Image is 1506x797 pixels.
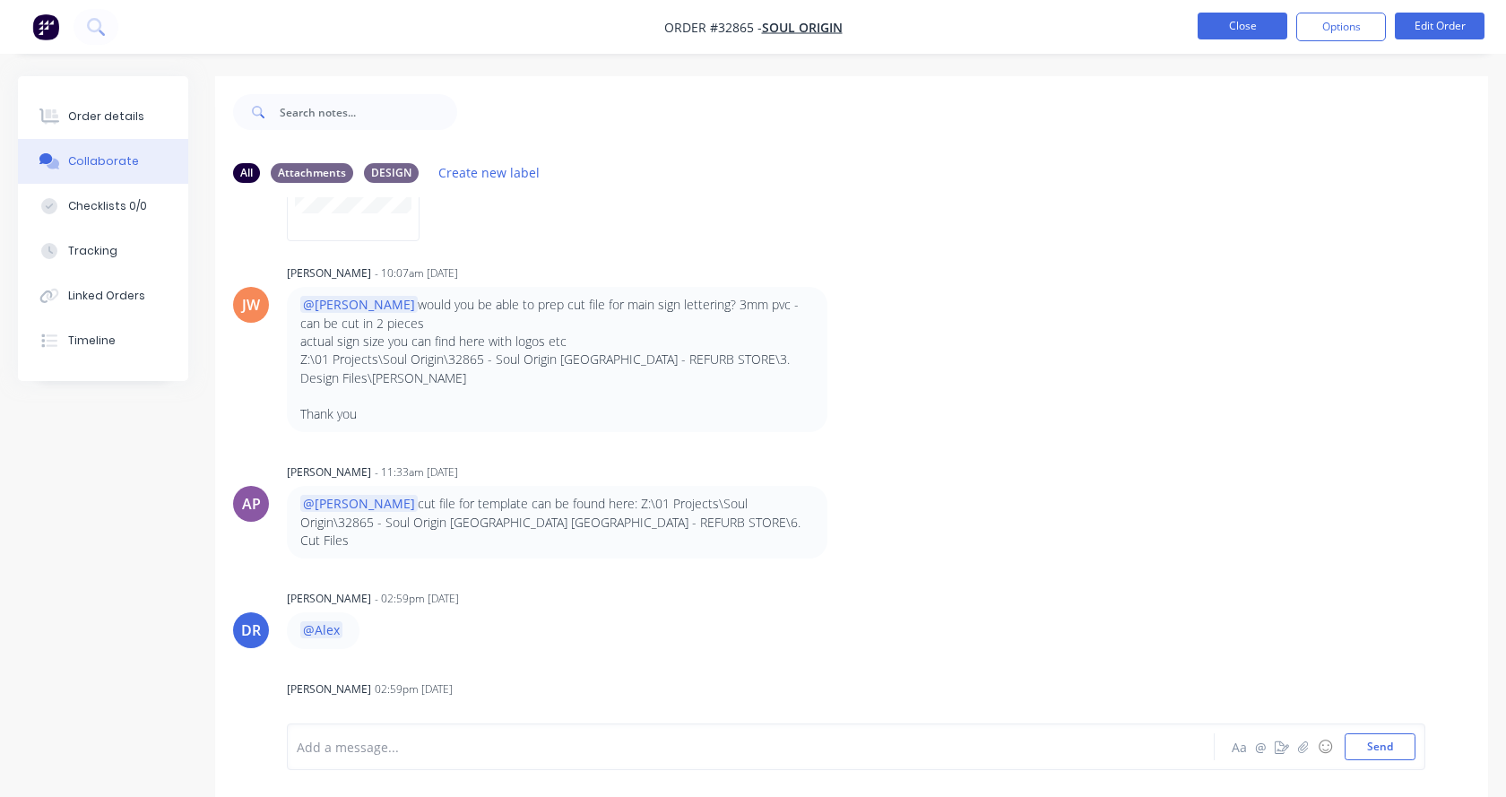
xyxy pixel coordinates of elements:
div: All [233,163,260,183]
div: JW [242,294,260,316]
a: Soul Origin [762,19,843,36]
button: Create new label [429,160,550,185]
div: [PERSON_NAME] [287,464,371,481]
div: AP [242,493,261,515]
p: actual sign size you can find here with logos etc [300,333,814,351]
div: [PERSON_NAME] [287,681,371,697]
p: cut file for template can be found here: Z:\01 Projects\Soul Origin\32865 - Soul Origin [GEOGRAPH... [300,495,814,550]
button: ☺ [1314,736,1336,758]
button: Options [1296,13,1386,41]
img: Factory [32,13,59,40]
span: @[PERSON_NAME] [300,495,418,512]
p: Thank you [300,405,814,423]
div: - 11:33am [DATE] [375,464,458,481]
span: @Alex [300,621,342,638]
div: Collaborate [68,153,139,169]
button: Edit Order [1395,13,1484,39]
button: @ [1250,736,1271,758]
div: [PERSON_NAME] [287,265,371,282]
div: - 10:07am [DATE] [375,265,458,282]
p: Z:\01 Projects\Soul Origin\32865 - Soul Origin [GEOGRAPHIC_DATA] - REFURB STORE\3. Design Files\[... [300,351,814,387]
button: Send [1345,733,1415,760]
button: Aa [1228,736,1250,758]
div: DESIGN [364,163,419,183]
button: Checklists 0/0 [18,184,188,229]
span: Order #32865 - [664,19,762,36]
button: Tracking [18,229,188,273]
button: Timeline [18,318,188,363]
div: [PERSON_NAME] [287,591,371,607]
button: Linked Orders [18,273,188,318]
div: - 02:59pm [DATE] [375,591,459,607]
button: Close [1198,13,1287,39]
input: Search notes... [280,94,457,130]
div: DR [241,619,261,641]
div: Linked Orders [68,288,145,304]
p: would you be able to prep cut file for main sign lettering? 3mm pvc - can be cut in 2 pieces [300,296,814,333]
div: Checklists 0/0 [68,198,147,214]
div: Order details [68,108,144,125]
div: 02:59pm [DATE] [375,681,453,697]
button: Collaborate [18,139,188,184]
div: Attachments [271,163,353,183]
button: Order details [18,94,188,139]
div: Timeline [68,333,116,349]
span: @[PERSON_NAME] [300,296,418,313]
div: Tracking [68,243,117,259]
